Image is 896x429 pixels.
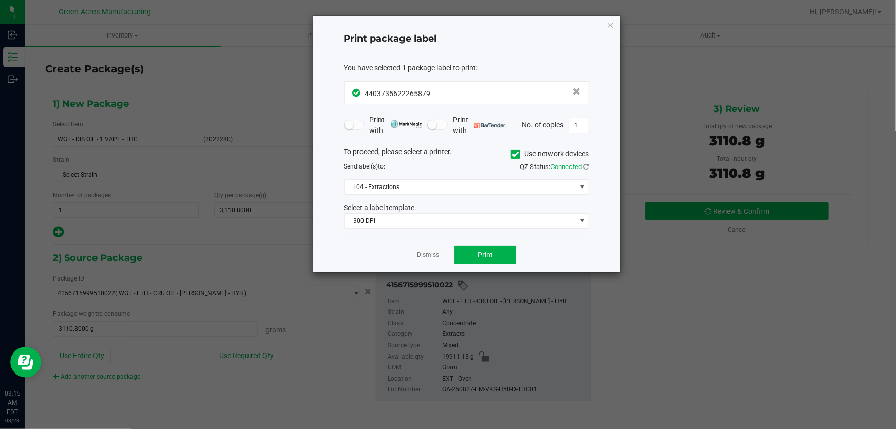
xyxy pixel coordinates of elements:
[417,251,439,259] a: Dismiss
[478,251,493,259] span: Print
[345,214,576,228] span: 300 DPI
[365,89,431,98] span: 4403735622265879
[345,180,576,194] span: L04 - Extractions
[511,148,589,159] label: Use network devices
[369,115,422,136] span: Print with
[522,120,564,128] span: No. of copies
[391,120,422,128] img: mark_magic_cybra.png
[344,64,476,72] span: You have selected 1 package label to print
[454,246,516,264] button: Print
[336,146,597,162] div: To proceed, please select a printer.
[520,163,589,171] span: QZ Status:
[344,32,589,46] h4: Print package label
[474,123,506,128] img: bartender.png
[10,347,41,378] iframe: Resource center
[344,63,589,73] div: :
[336,202,597,213] div: Select a label template.
[453,115,506,136] span: Print with
[344,163,386,170] span: Send to:
[353,87,363,98] span: In Sync
[358,163,378,170] span: label(s)
[551,163,582,171] span: Connected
